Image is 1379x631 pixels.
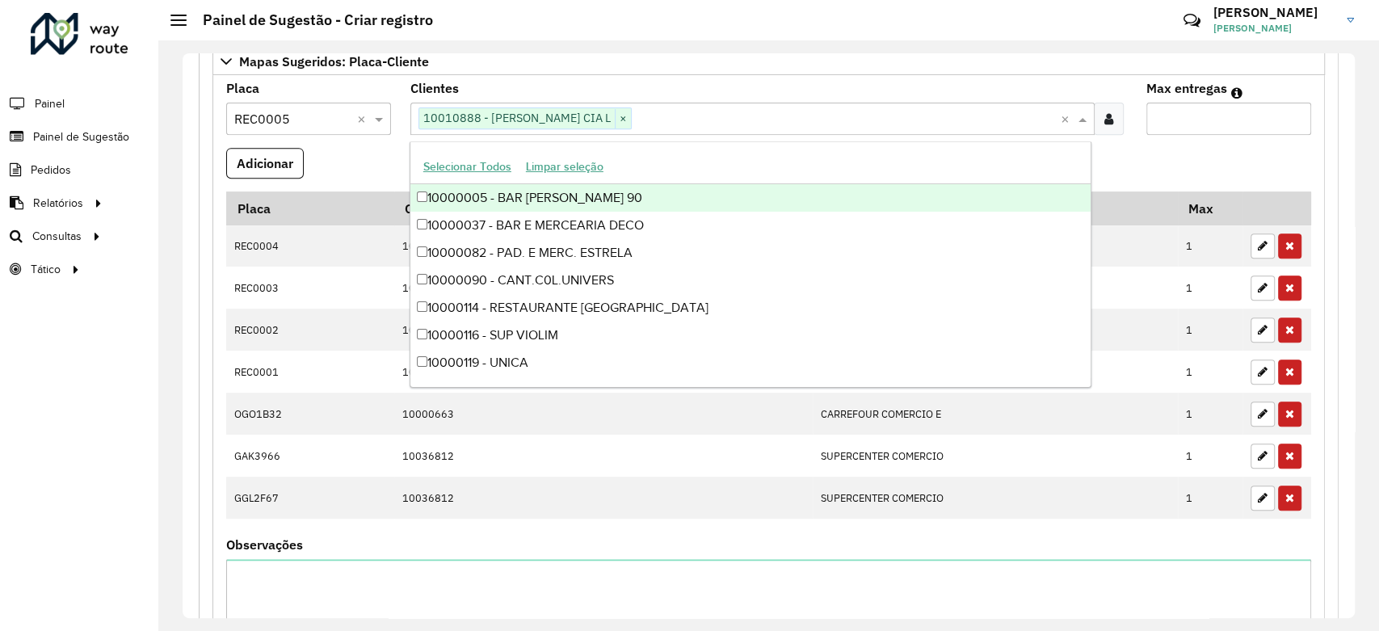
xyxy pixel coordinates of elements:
td: REC0002 [226,309,394,351]
td: 1 [1178,309,1242,351]
span: Painel [35,95,65,112]
th: Placa [226,191,394,225]
div: 10000082 - PAD. E MERC. ESTRELA [410,239,1091,267]
span: Tático [31,261,61,278]
span: Pedidos [31,162,71,179]
td: 10000663 [394,393,813,435]
div: 10000119 - UNICA [410,349,1091,376]
td: SUPERCENTER COMERCIO [813,477,1178,519]
span: Mapas Sugeridos: Placa-Cliente [239,55,429,68]
div: 10000114 - RESTAURANTE [GEOGRAPHIC_DATA] [410,294,1091,322]
em: Máximo de clientes que serão colocados na mesma rota com os clientes informados [1231,86,1242,99]
span: × [615,109,631,128]
td: GAK3966 [226,435,394,477]
h3: [PERSON_NAME] [1213,5,1335,20]
th: Código Cliente [394,191,813,225]
td: 1 [1178,435,1242,477]
button: Selecionar Todos [416,154,519,179]
td: 10020826 [394,309,813,351]
span: [PERSON_NAME] [1213,21,1335,36]
button: Adicionar [226,148,304,179]
td: 10036812 [394,477,813,519]
td: 10020826 [394,267,813,309]
h2: Painel de Sugestão - Criar registro [187,11,433,29]
div: 10000090 - CANT.C0L.UNIVERS [410,267,1091,294]
td: 1 [1178,267,1242,309]
label: Placa [226,78,259,98]
td: OGO1B32 [226,393,394,435]
th: Max [1178,191,1242,225]
div: 10000005 - BAR [PERSON_NAME] 90 [410,184,1091,212]
td: SUPERCENTER COMERCIO [813,435,1178,477]
div: 10000116 - SUP VIOLIM [410,322,1091,349]
span: Relatórios [33,195,83,212]
ng-dropdown-panel: Options list [410,141,1091,388]
td: 10010888 [394,225,813,267]
span: 10010888 - [PERSON_NAME] CIA L [419,108,615,128]
div: 10000121 - [PERSON_NAME] [410,376,1091,404]
div: 10000037 - BAR E MERCEARIA DECO [410,212,1091,239]
td: 1 [1178,393,1242,435]
a: Contato Rápido [1175,3,1209,38]
label: Clientes [410,78,459,98]
a: Mapas Sugeridos: Placa-Cliente [212,48,1325,75]
td: 1 [1178,477,1242,519]
td: REC0001 [226,351,394,393]
td: 10036812 [394,435,813,477]
span: Clear all [1061,109,1074,128]
td: REC0003 [226,267,394,309]
td: 1 [1178,225,1242,267]
td: 1 [1178,351,1242,393]
button: Limpar seleção [519,154,611,179]
td: GGL2F67 [226,477,394,519]
td: 10020826 [394,351,813,393]
span: Consultas [32,228,82,245]
td: CARREFOUR COMERCIO E [813,393,1178,435]
span: Clear all [357,109,371,128]
label: Max entregas [1146,78,1227,98]
span: Painel de Sugestão [33,128,129,145]
label: Observações [226,535,303,554]
td: REC0004 [226,225,394,267]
